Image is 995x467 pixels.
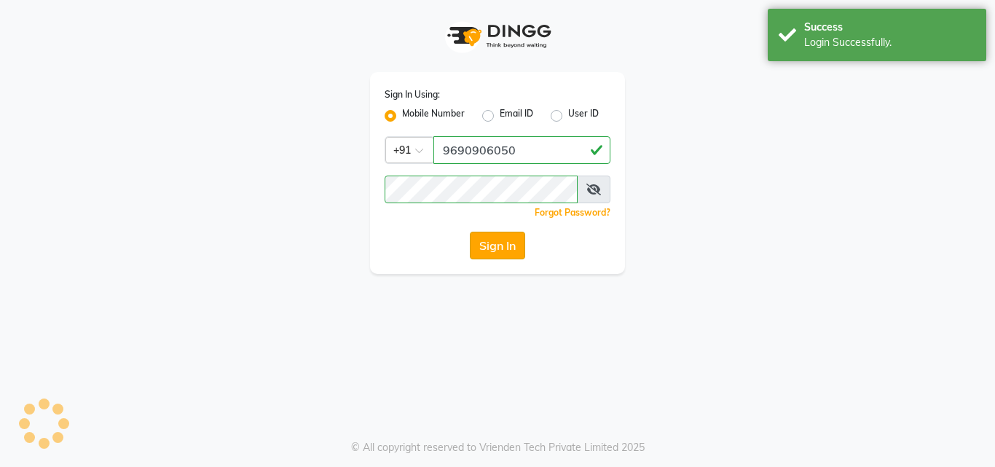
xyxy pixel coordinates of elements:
label: Email ID [500,107,533,125]
a: Forgot Password? [535,207,610,218]
div: Success [804,20,975,35]
button: Sign In [470,232,525,259]
img: logo1.svg [439,15,556,58]
label: Mobile Number [402,107,465,125]
div: Login Successfully. [804,35,975,50]
label: User ID [568,107,599,125]
label: Sign In Using: [385,88,440,101]
input: Username [385,176,578,203]
input: Username [433,136,610,164]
